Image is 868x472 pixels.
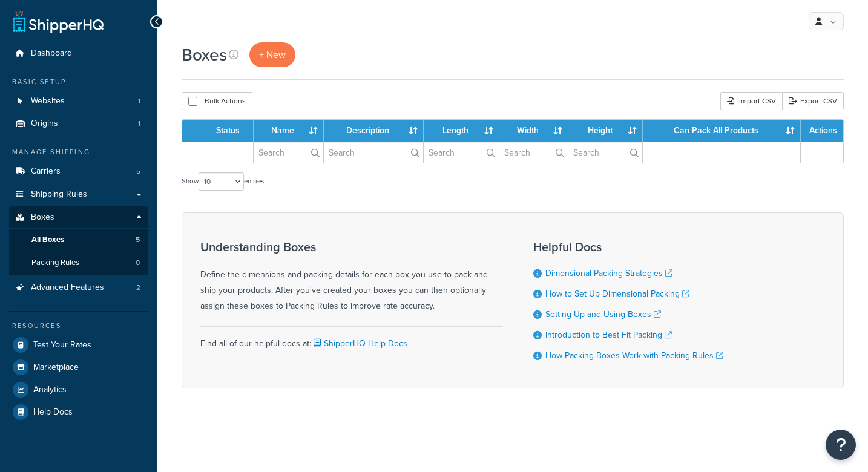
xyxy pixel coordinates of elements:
[33,340,91,350] span: Test Your Rates
[200,240,503,314] div: Define the dimensions and packing details for each box you use to pack and ship your products. Af...
[499,142,568,163] input: Search
[9,334,148,356] a: Test Your Rates
[9,229,148,251] li: All Boxes
[311,337,407,350] a: ShipperHQ Help Docs
[545,308,661,321] a: Setting Up and Using Boxes
[499,120,569,142] th: Width
[9,277,148,299] a: Advanced Features 2
[31,119,58,129] span: Origins
[31,189,87,200] span: Shipping Rules
[200,240,503,254] h3: Understanding Boxes
[9,356,148,378] a: Marketplace
[33,407,73,418] span: Help Docs
[199,172,244,191] select: Showentries
[31,96,65,107] span: Websites
[9,42,148,65] a: Dashboard
[324,120,424,142] th: Description
[9,321,148,331] div: Resources
[568,120,643,142] th: Height
[9,160,148,183] a: Carriers 5
[9,379,148,401] a: Analytics
[9,401,148,423] a: Help Docs
[9,147,148,157] div: Manage Shipping
[138,96,140,107] span: 1
[31,212,54,223] span: Boxes
[136,166,140,177] span: 5
[9,113,148,135] li: Origins
[136,283,140,293] span: 2
[9,206,148,229] a: Boxes
[254,142,323,163] input: Search
[324,142,423,163] input: Search
[202,120,254,142] th: Status
[182,92,252,110] button: Bulk Actions
[643,120,801,142] th: Can Pack All Products
[9,277,148,299] li: Advanced Features
[138,119,140,129] span: 1
[9,252,148,274] a: Packing Rules 0
[9,252,148,274] li: Packing Rules
[9,90,148,113] li: Websites
[720,92,782,110] div: Import CSV
[533,240,723,254] h3: Helpful Docs
[9,90,148,113] a: Websites 1
[182,172,264,191] label: Show entries
[801,120,843,142] th: Actions
[200,326,503,352] div: Find all of our helpful docs at:
[568,142,642,163] input: Search
[826,430,856,460] button: Open Resource Center
[9,183,148,206] a: Shipping Rules
[424,142,499,163] input: Search
[9,206,148,275] li: Boxes
[254,120,324,142] th: Name
[9,77,148,87] div: Basic Setup
[424,120,499,142] th: Length
[31,235,64,245] span: All Boxes
[31,258,79,268] span: Packing Rules
[9,229,148,251] a: All Boxes 5
[249,42,295,67] a: + New
[31,48,72,59] span: Dashboard
[13,9,104,33] a: ShipperHQ Home
[782,92,844,110] a: Export CSV
[31,283,104,293] span: Advanced Features
[9,113,148,135] a: Origins 1
[33,362,79,373] span: Marketplace
[182,43,227,67] h1: Boxes
[545,329,672,341] a: Introduction to Best Fit Packing
[259,48,286,62] span: + New
[33,385,67,395] span: Analytics
[31,166,61,177] span: Carriers
[545,349,723,362] a: How Packing Boxes Work with Packing Rules
[9,160,148,183] li: Carriers
[136,258,140,268] span: 0
[545,287,689,300] a: How to Set Up Dimensional Packing
[545,267,672,280] a: Dimensional Packing Strategies
[136,235,140,245] span: 5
